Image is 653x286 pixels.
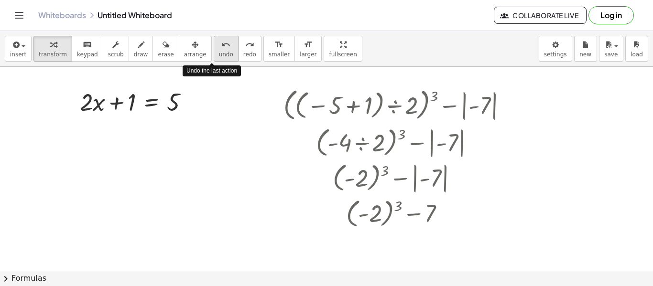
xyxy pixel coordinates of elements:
span: redo [243,51,256,58]
span: undo [219,51,233,58]
button: Log in [588,6,634,24]
button: Collaborate Live [494,7,587,24]
span: larger [300,51,316,58]
span: scrub [108,51,124,58]
a: Whiteboards [38,11,86,20]
span: Collaborate Live [502,11,578,20]
span: save [604,51,618,58]
button: erase [152,36,179,62]
i: undo [221,39,230,51]
button: fullscreen [324,36,362,62]
button: new [574,36,597,62]
span: smaller [269,51,290,58]
span: erase [158,51,174,58]
button: save [599,36,623,62]
i: redo [245,39,254,51]
button: draw [129,36,153,62]
button: scrub [103,36,129,62]
span: transform [39,51,67,58]
button: settings [539,36,572,62]
span: insert [10,51,26,58]
button: insert [5,36,32,62]
button: format_sizesmaller [263,36,295,62]
span: new [579,51,591,58]
i: keyboard [83,39,92,51]
span: arrange [184,51,207,58]
button: Toggle navigation [11,8,27,23]
button: format_sizelarger [294,36,322,62]
i: format_size [304,39,313,51]
span: keypad [77,51,98,58]
button: arrange [179,36,212,62]
button: load [625,36,648,62]
button: undoundo [214,36,239,62]
button: redoredo [238,36,261,62]
i: format_size [274,39,283,51]
span: settings [544,51,567,58]
span: load [631,51,643,58]
span: draw [134,51,148,58]
div: Undo the last action [183,65,241,76]
button: transform [33,36,72,62]
span: fullscreen [329,51,357,58]
button: keyboardkeypad [72,36,103,62]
